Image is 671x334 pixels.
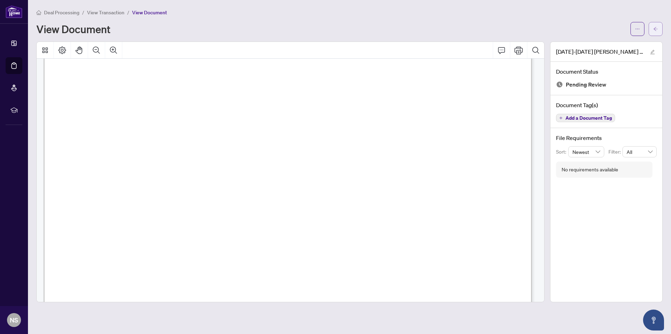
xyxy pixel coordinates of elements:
[643,310,664,331] button: Open asap
[556,81,563,88] img: Document Status
[566,80,606,89] span: Pending Review
[36,10,41,15] span: home
[82,8,84,16] li: /
[132,9,167,16] span: View Document
[608,148,622,156] p: Filter:
[653,27,658,31] span: arrow-left
[36,23,110,35] h1: View Document
[559,116,563,120] span: plus
[565,116,612,120] span: Add a Document Tag
[10,315,18,325] span: NS
[44,9,79,16] span: Deal Processing
[650,50,655,54] span: edit
[556,134,657,142] h4: File Requirements
[556,47,643,56] span: [DATE]-[DATE] [PERSON_NAME] signed ts.pdf
[87,9,124,16] span: View Transaction
[635,27,640,31] span: ellipsis
[6,5,22,18] img: logo
[127,8,129,16] li: /
[556,101,657,109] h4: Document Tag(s)
[556,114,615,122] button: Add a Document Tag
[572,147,600,157] span: Newest
[556,67,657,76] h4: Document Status
[562,166,618,173] div: No requirements available
[556,148,568,156] p: Sort:
[627,147,652,157] span: All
